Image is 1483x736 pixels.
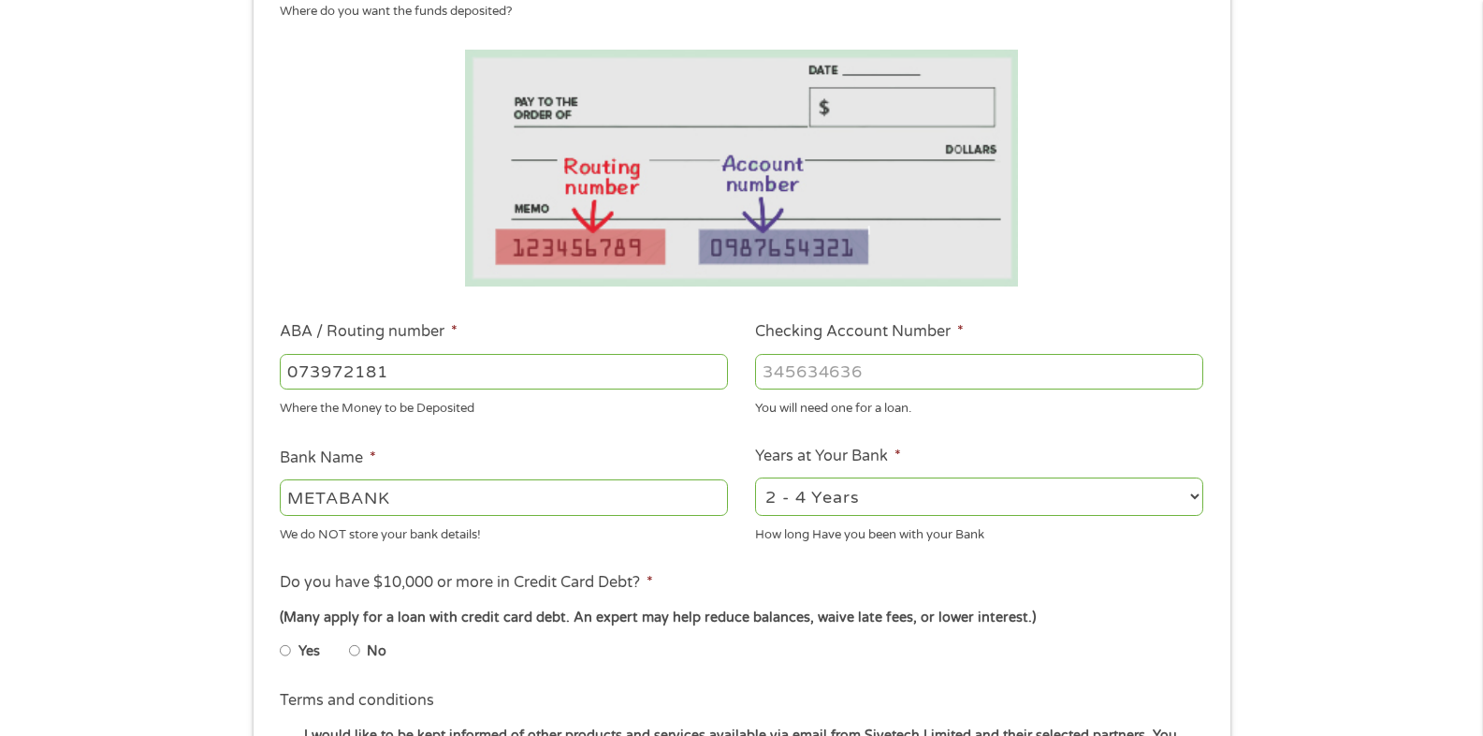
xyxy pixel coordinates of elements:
input: 345634636 [755,354,1203,390]
div: Where do you want the funds deposited? [280,3,1189,22]
div: (Many apply for a loan with credit card debt. An expert may help reduce balances, waive late fees... [280,608,1202,628]
div: You will need one for a loan. [755,393,1203,419]
img: Routing number location [465,50,1019,287]
input: 263177916 [280,354,728,390]
label: Terms and conditions [280,691,434,711]
label: Years at Your Bank [755,447,901,466]
div: How long Have you been with your Bank [755,519,1203,544]
label: Checking Account Number [755,322,964,342]
label: ABA / Routing number [280,322,458,342]
label: Do you have $10,000 or more in Credit Card Debt? [280,573,653,593]
label: No [367,641,386,662]
label: Yes [298,641,320,662]
div: Where the Money to be Deposited [280,393,728,419]
label: Bank Name [280,449,376,468]
div: We do NOT store your bank details! [280,519,728,544]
